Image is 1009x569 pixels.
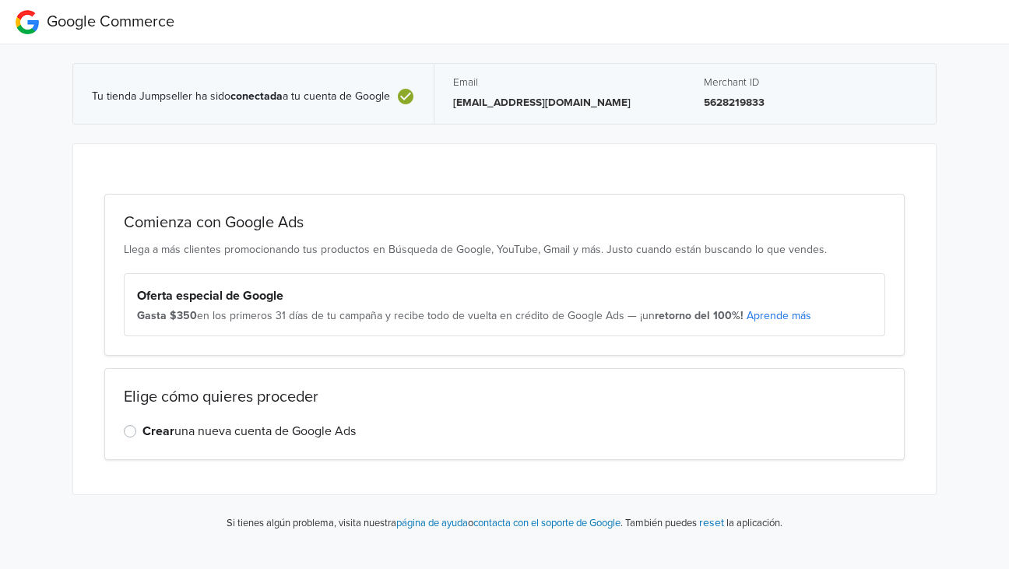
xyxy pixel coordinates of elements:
[453,76,666,89] h5: Email
[396,517,468,529] a: página de ayuda
[137,288,283,304] strong: Oferta especial de Google
[623,514,782,532] p: También puedes la aplicación.
[704,95,917,111] p: 5628219833
[230,90,283,103] b: conectada
[699,514,724,532] button: reset
[473,517,621,529] a: contacta con el soporte de Google
[142,423,174,439] strong: Crear
[453,95,666,111] p: [EMAIL_ADDRESS][DOMAIN_NAME]
[227,516,623,532] p: Si tienes algún problema, visita nuestra o .
[137,309,167,322] strong: Gasta
[47,12,174,31] span: Google Commerce
[747,309,811,322] a: Aprende más
[137,308,872,324] div: en los primeros 31 días de tu campaña y recibe todo de vuelta en crédito de Google Ads — ¡un
[655,309,744,322] strong: retorno del 100%!
[124,241,885,258] p: Llega a más clientes promocionando tus productos en Búsqueda de Google, YouTube, Gmail y más. Jus...
[124,388,885,406] h2: Elige cómo quieres proceder
[124,213,885,232] h2: Comienza con Google Ads
[170,309,197,322] strong: $350
[704,76,917,89] h5: Merchant ID
[142,422,356,441] label: una nueva cuenta de Google Ads
[92,90,390,104] span: Tu tienda Jumpseller ha sido a tu cuenta de Google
